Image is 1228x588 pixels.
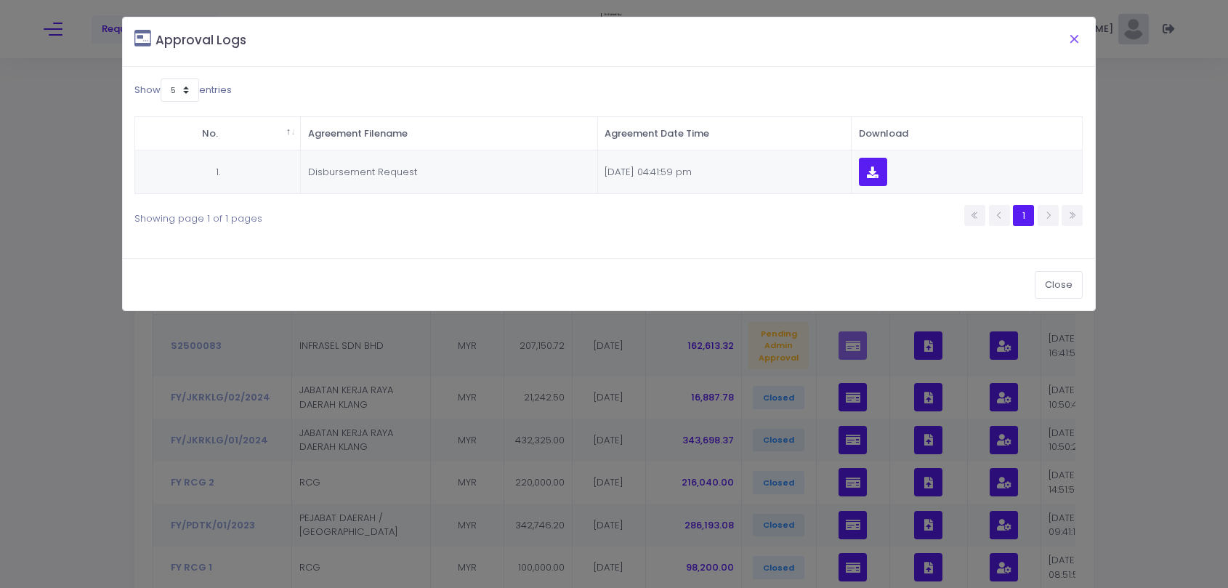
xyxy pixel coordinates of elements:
[1035,271,1083,299] button: Close
[155,31,246,49] small: Approval Logs
[216,165,220,179] span: 1.
[301,150,597,193] td: Disbursement Request
[135,117,302,151] th: No.: activate to sort column descending
[598,150,852,193] td: [DATE] 04:41:59 pm
[1057,20,1093,57] button: Close
[301,117,597,151] th: Agreement Filename : activate to sort column ascending
[134,78,232,102] label: Show entries
[134,204,521,226] div: Showing page 1 of 1 pages
[161,78,199,102] select: Showentries
[1013,205,1034,226] a: 1
[598,117,852,151] th: Agreement Date Time : activate to sort column ascending
[859,158,887,186] button: Download Agreement
[852,117,1082,151] th: Download : activate to sort column ascending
